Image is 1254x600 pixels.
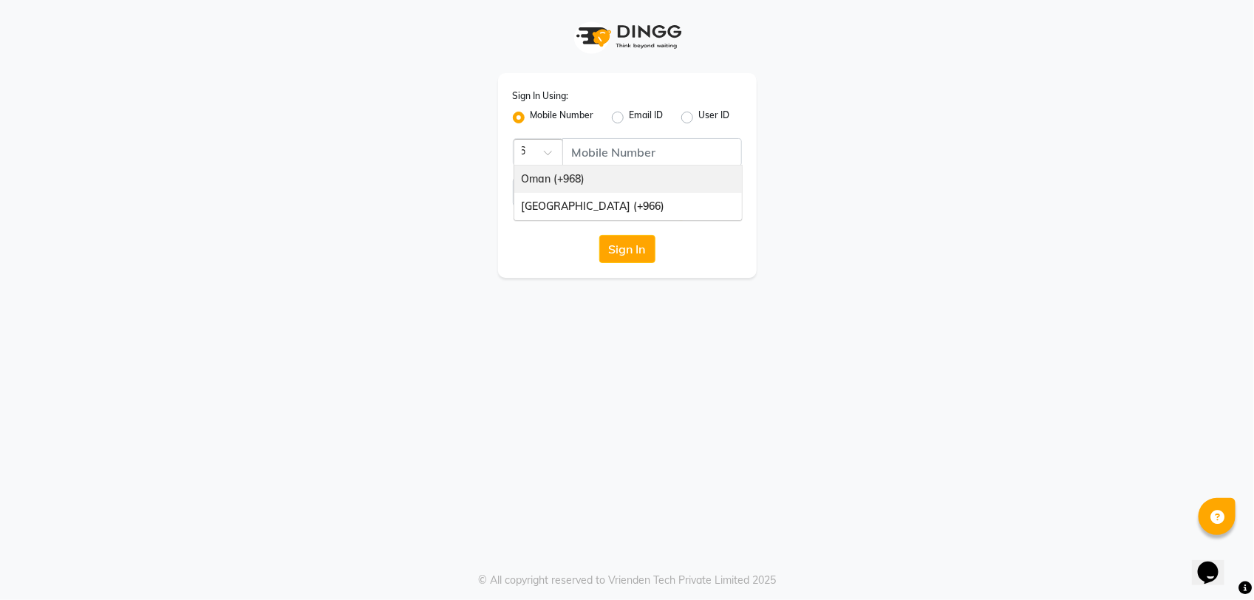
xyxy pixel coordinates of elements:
img: logo1.svg [568,15,686,58]
label: Sign In Using: [513,89,569,103]
div: Oman (+968) [514,166,742,193]
label: Email ID [630,109,664,126]
div: [GEOGRAPHIC_DATA] (+966) [514,193,742,220]
button: Sign In [599,235,655,263]
input: Username [513,178,708,206]
ng-dropdown-panel: Options list [514,165,743,221]
label: Mobile Number [531,109,594,126]
iframe: chat widget [1192,541,1239,585]
label: User ID [699,109,730,126]
input: Username [562,138,742,166]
